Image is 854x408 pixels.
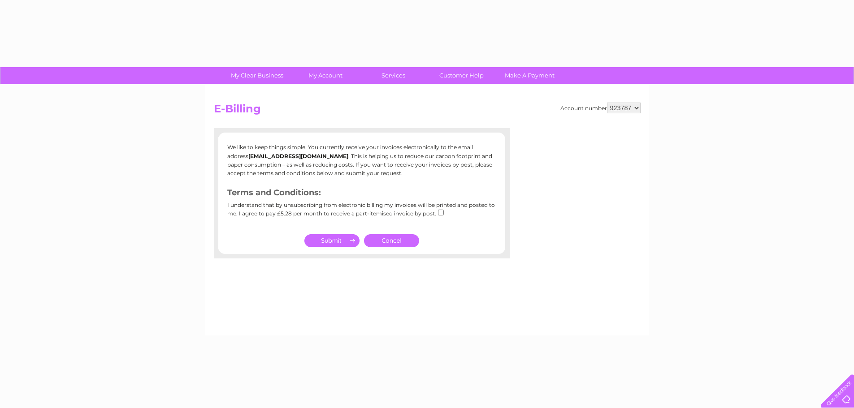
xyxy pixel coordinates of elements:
[493,67,567,84] a: Make A Payment
[227,186,496,202] h3: Terms and Conditions:
[227,202,496,223] div: I understand that by unsubscribing from electronic billing my invoices will be printed and posted...
[560,103,641,113] div: Account number
[248,153,348,159] b: [EMAIL_ADDRESS][DOMAIN_NAME]
[425,67,499,84] a: Customer Help
[220,67,294,84] a: My Clear Business
[288,67,362,84] a: My Account
[214,103,641,120] h2: E-Billing
[364,234,419,247] a: Cancel
[227,143,496,177] p: We like to keep things simple. You currently receive your invoices electronically to the email ad...
[356,67,430,84] a: Services
[304,234,360,247] input: Submit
